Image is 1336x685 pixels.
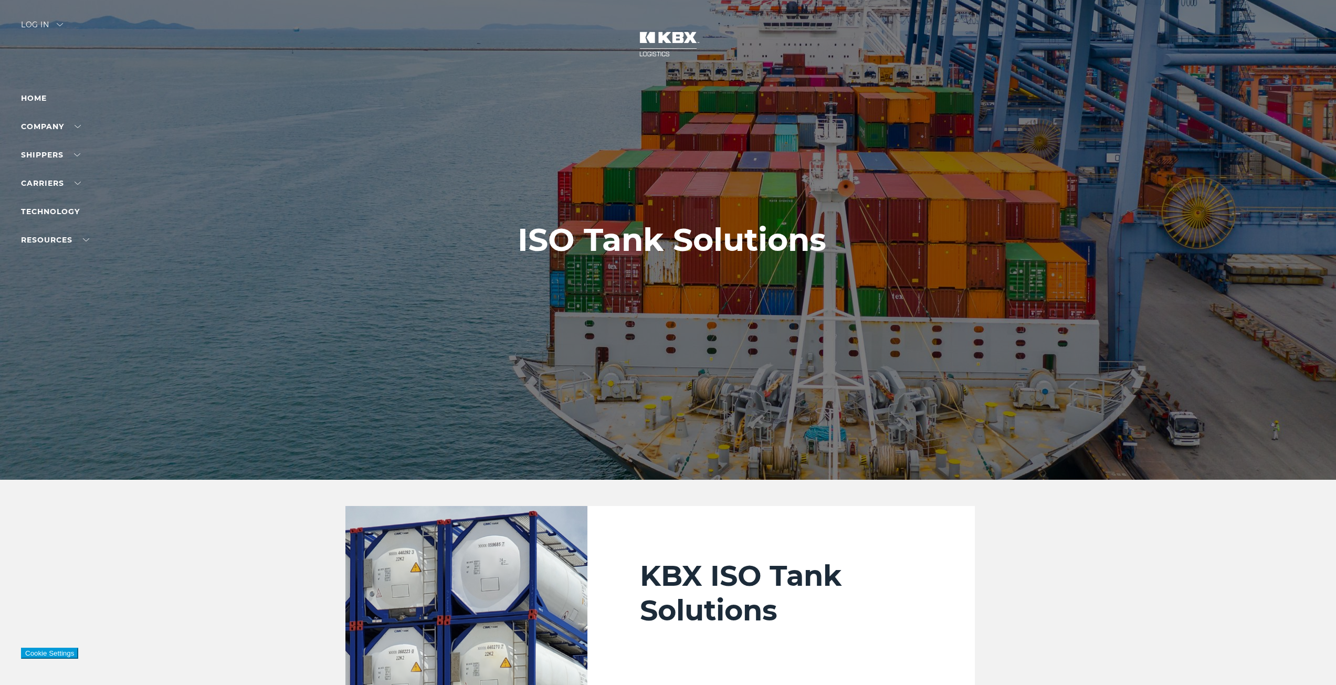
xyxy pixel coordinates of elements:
a: Carriers [21,178,81,188]
img: kbx logo [629,21,708,67]
button: Cookie Settings [21,648,78,659]
a: Company [21,122,81,131]
img: arrow [57,23,63,26]
div: Log in [21,21,63,36]
a: SHIPPERS [21,150,80,160]
a: RESOURCES [21,235,89,245]
h1: ISO Tank Solutions [518,222,826,258]
a: Technology [21,207,80,216]
h2: KBX ISO Tank Solutions [640,558,922,628]
a: Home [21,93,47,103]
